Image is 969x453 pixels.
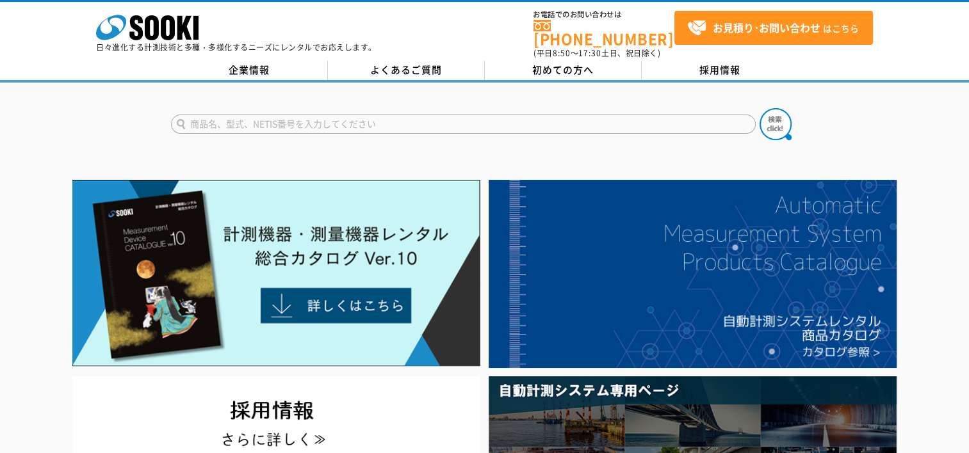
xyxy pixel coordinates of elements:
[533,11,674,19] span: お電話でのお問い合わせは
[642,61,799,80] a: 採用情報
[485,61,642,80] a: 初めての方へ
[489,180,897,368] img: 自動計測システムカタログ
[171,61,328,80] a: 企業情報
[578,47,601,59] span: 17:30
[96,44,377,51] p: 日々進化する計測技術と多種・多様化するニーズにレンタルでお応えします。
[533,47,660,59] span: (平日 ～ 土日、祝日除く)
[713,20,820,35] strong: お見積り･お問い合わせ
[674,11,873,45] a: お見積り･お問い合わせはこちら
[328,61,485,80] a: よくあるご質問
[532,63,594,77] span: 初めての方へ
[687,19,859,38] span: はこちら
[533,20,674,46] a: [PHONE_NUMBER]
[72,180,480,367] img: Catalog Ver10
[553,47,571,59] span: 8:50
[760,108,792,140] img: btn_search.png
[171,115,756,134] input: 商品名、型式、NETIS番号を入力してください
